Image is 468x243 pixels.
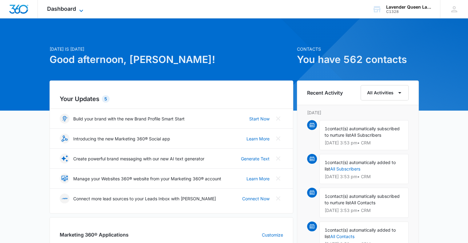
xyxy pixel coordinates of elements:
p: Contacts [297,46,419,52]
span: contact(s) automatically added to list [325,160,396,171]
p: Introducing the new Marketing 360® Social app [73,135,170,142]
p: [DATE] is [DATE] [50,46,293,52]
span: All Contacts [351,200,375,205]
a: Generate Text [241,155,270,162]
span: 1 [325,126,327,131]
h2: Marketing 360® Applications [60,231,129,238]
p: Create powerful brand messaging with our new AI text generator [73,155,204,162]
p: Connect more lead sources to your Leads Inbox with [PERSON_NAME] [73,195,216,202]
a: Connect Now [242,195,270,202]
span: All Subscribers [351,132,381,138]
p: Manage your Websites 360® website from your Marketing 360® account [73,175,221,182]
span: 1 [325,227,327,233]
span: contact(s) automatically added to list [325,227,396,239]
button: Close [273,194,283,203]
span: 1 [325,194,327,199]
div: account id [386,10,431,14]
button: Close [273,114,283,123]
p: [DATE] 3:53 pm • CRM [325,208,403,213]
div: 5 [102,95,110,103]
a: Customize [262,232,283,238]
h2: Your Updates [60,94,283,104]
h1: You have 562 contacts [297,52,419,67]
button: Close [273,134,283,143]
a: Start Now [249,116,270,122]
button: Close [273,154,283,163]
span: contact(s) automatically subscribed to nurture list [325,126,400,138]
a: Learn More [246,135,270,142]
span: 1 [325,160,327,165]
button: Close [273,174,283,183]
a: All Subscribers [330,166,360,171]
span: Dashboard [47,6,76,12]
a: Learn More [246,175,270,182]
div: account name [386,5,431,10]
h6: Recent Activity [307,89,343,96]
a: All Contacts [330,234,354,239]
p: Build your brand with the new Brand Profile Smart Start [73,116,185,122]
span: contact(s) automatically subscribed to nurture list [325,194,400,205]
p: [DATE] [307,109,409,116]
p: [DATE] 3:53 pm • CRM [325,141,403,145]
h1: Good afternoon, [PERSON_NAME]! [50,52,293,67]
button: All Activities [361,85,409,100]
p: [DATE] 3:53 pm • CRM [325,174,403,179]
